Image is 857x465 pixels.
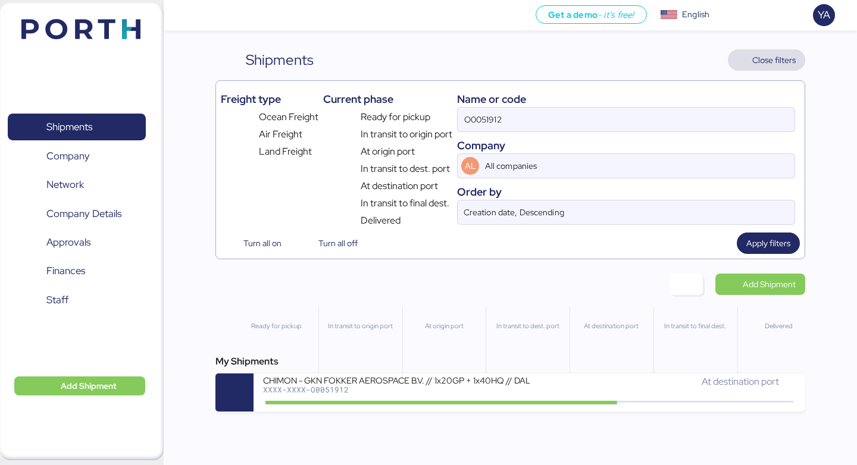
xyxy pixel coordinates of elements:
[8,142,146,169] a: Company
[46,147,90,165] span: Company
[259,127,302,142] span: Air Freight
[408,321,481,331] div: At origin port
[737,232,800,254] button: Apply filters
[465,159,476,172] span: AL
[215,354,805,369] div: My Shipments
[457,184,795,200] div: Order by
[263,375,529,385] div: CHIMON - GKN FOKKER AEROSPACE B.V. // 1x20GP + 1x40HQ // DALIAN - MANZANILLO // HBL: BJSSE2507002...
[46,234,90,251] span: Approvals
[8,171,146,199] a: Network
[246,49,314,71] div: Shipments
[46,118,92,136] span: Shipments
[752,53,796,67] span: Close filters
[361,127,452,142] span: In transit to origin port
[746,236,790,250] span: Apply filters
[715,274,805,295] a: Add Shipment
[259,110,318,124] span: Ocean Freight
[243,236,282,250] span: Turn all on
[361,162,450,176] span: In transit to dest. port
[8,114,146,141] a: Shipments
[263,385,529,394] div: XXXX-XXXX-O0051912
[323,91,452,107] div: Current phase
[296,232,367,254] button: Turn all off
[318,236,358,250] span: Turn all off
[682,8,709,21] div: English
[483,154,761,178] input: AL
[239,321,313,331] div: Ready for pickup
[46,291,68,309] span: Staff
[457,91,795,107] div: Name or code
[361,213,401,228] span: Delivered
[46,205,121,222] span: Company Details
[61,379,117,393] span: Add Shipment
[743,321,816,331] div: Delivered
[14,376,145,395] button: Add Shipment
[221,232,291,254] button: Turn all on
[457,137,795,153] div: Company
[8,229,146,256] a: Approvals
[171,5,191,26] button: Menu
[46,176,84,193] span: Network
[8,257,146,285] a: Finances
[259,144,312,159] span: Land Freight
[46,262,85,279] span: Finances
[818,7,830,23] span: YA
[221,91,318,107] div: Freight type
[8,200,146,227] a: Company Details
[8,287,146,314] a: Staff
[361,110,430,124] span: Ready for pickup
[361,196,449,210] span: In transit to final dest.
[324,321,397,331] div: In transit to origin port
[728,49,805,71] button: Close filters
[575,321,648,331] div: At destination port
[743,277,796,291] span: Add Shipment
[491,321,564,331] div: In transit to dest. port
[702,375,779,388] span: At destination port
[361,179,438,193] span: At destination port
[659,321,732,331] div: In transit to final dest.
[361,144,415,159] span: At origin port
